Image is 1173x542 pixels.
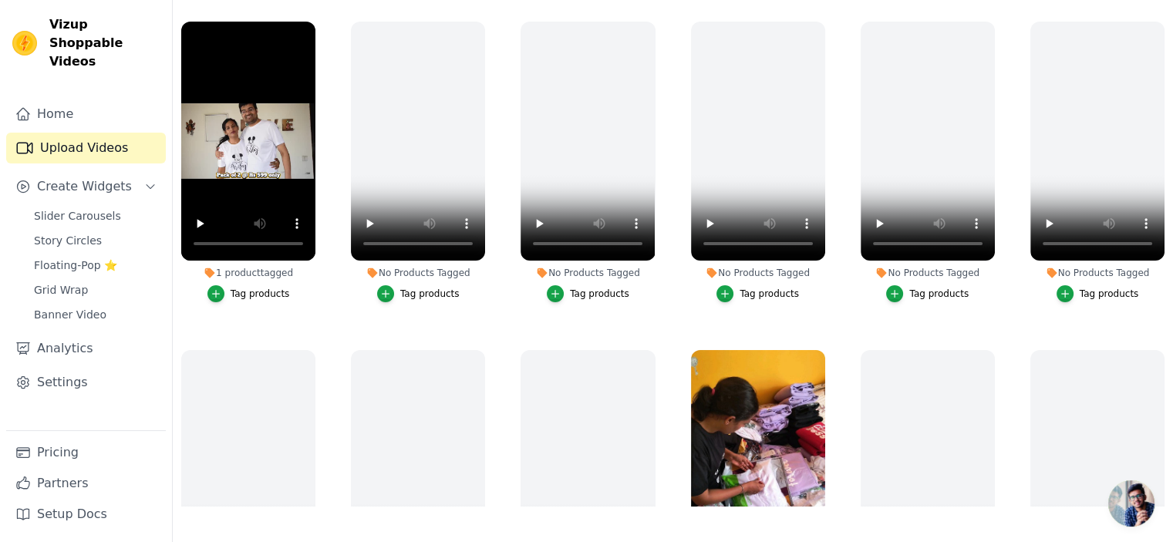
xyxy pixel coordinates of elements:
a: Setup Docs [6,499,166,530]
button: Tag products [547,285,629,302]
a: Slider Carousels [25,205,166,227]
a: Analytics [6,333,166,364]
a: Upload Videos [6,133,166,163]
button: Tag products [207,285,290,302]
a: Banner Video [25,304,166,325]
div: Tag products [1080,288,1139,300]
span: Grid Wrap [34,282,88,298]
div: No Products Tagged [861,267,995,279]
a: Home [6,99,166,130]
button: Tag products [1057,285,1139,302]
span: Vizup Shoppable Videos [49,15,160,71]
a: Floating-Pop ⭐ [25,254,166,276]
button: Create Widgets [6,171,166,202]
span: Story Circles [34,233,102,248]
div: No Products Tagged [351,267,485,279]
a: Pricing [6,437,166,468]
button: Tag products [377,285,460,302]
div: Tag products [740,288,799,300]
span: Slider Carousels [34,208,121,224]
a: Settings [6,367,166,398]
div: Tag products [400,288,460,300]
div: No Products Tagged [521,267,655,279]
img: Vizup [12,31,37,56]
button: Tag products [886,285,969,302]
div: 1 product tagged [181,267,315,279]
div: Tag products [570,288,629,300]
a: Story Circles [25,230,166,251]
span: Create Widgets [37,177,132,196]
div: No Products Tagged [691,267,825,279]
a: Partners [6,468,166,499]
div: Tag products [231,288,290,300]
button: Tag products [716,285,799,302]
div: No Products Tagged [1030,267,1165,279]
a: Grid Wrap [25,279,166,301]
span: Banner Video [34,307,106,322]
span: Floating-Pop ⭐ [34,258,117,273]
a: Open chat [1108,480,1154,527]
div: Tag products [909,288,969,300]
